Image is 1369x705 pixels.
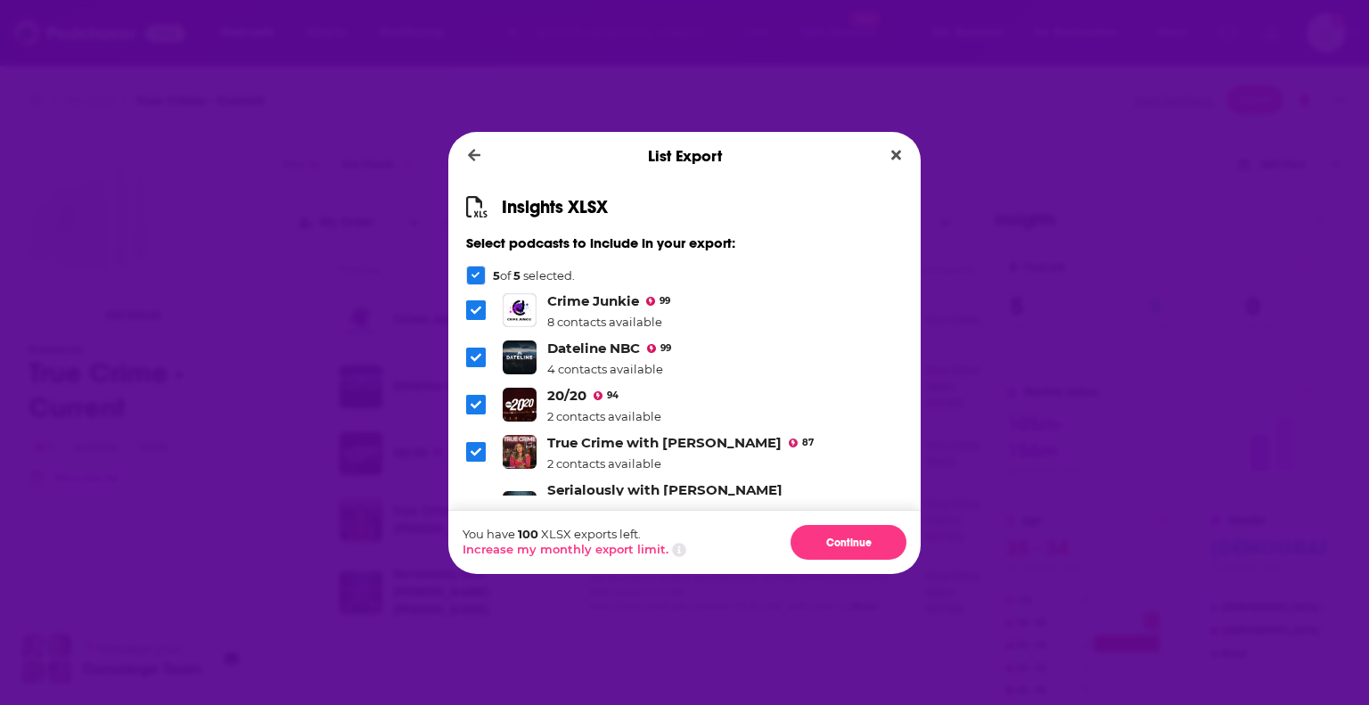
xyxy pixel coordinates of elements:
span: 99 [660,298,670,305]
img: Dateline NBC [503,340,537,374]
a: 20/20 [547,387,586,404]
span: 99 [660,345,671,352]
div: 8 contacts available [547,315,670,329]
a: 99 [647,344,671,353]
a: 94 [594,391,619,400]
a: True Crime with Kendall Rae [547,434,782,451]
p: of selected. [493,268,575,283]
div: 2 contacts available [547,409,661,423]
img: True Crime with Kendall Rae [503,435,537,469]
button: Close [884,144,908,167]
button: Continue [791,525,906,560]
button: Increase my monthly export limit. [463,542,668,556]
img: 20/20 [503,388,537,422]
span: 100 [518,527,538,541]
span: 94 [607,392,619,399]
a: Crime Junkie [547,292,639,309]
h3: Select podcasts to include in your export: [466,234,903,251]
h1: Insights XLSX [502,196,608,218]
div: List Export [448,132,921,180]
div: 4 contacts available [547,362,671,376]
span: 87 [802,439,814,447]
p: You have XLSX exports left. [463,527,686,541]
div: 2 contacts available [547,456,814,471]
span: 5 [513,268,521,283]
a: Dateline NBC [547,340,640,357]
a: 99 [646,297,670,306]
a: 87 [789,439,814,447]
a: Serialously with Annie Elise [547,481,783,515]
img: Crime Junkie [503,293,537,327]
img: Serialously with Annie Elise [503,491,537,525]
span: 5 [493,268,500,283]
